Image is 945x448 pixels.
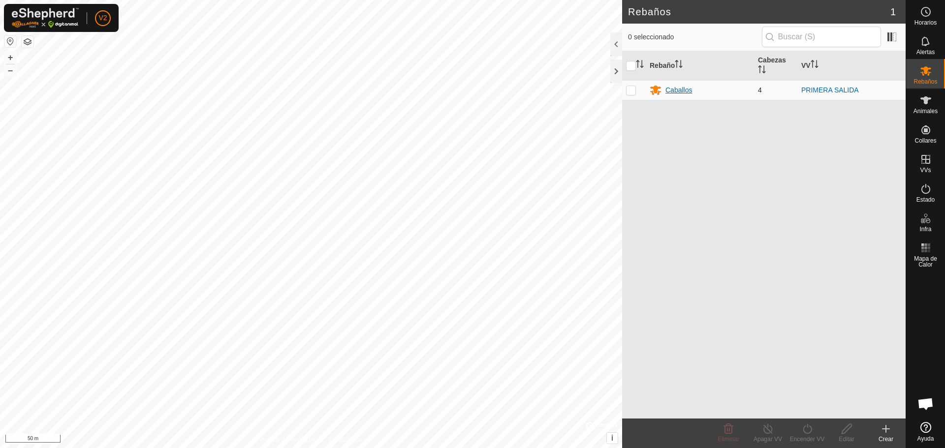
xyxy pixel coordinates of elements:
span: Ayuda [917,436,934,442]
a: Contáctenos [329,435,362,444]
span: Rebaños [913,79,937,85]
p-sorticon: Activar para ordenar [758,67,766,75]
span: Eliminar [718,436,739,443]
button: – [4,64,16,76]
span: Estado [916,197,935,203]
input: Buscar (S) [762,27,881,47]
p-sorticon: Activar para ordenar [636,61,644,69]
a: PRIMERA SALIDA [801,86,859,94]
button: i [607,433,618,444]
span: Alertas [916,49,935,55]
th: Cabezas [754,51,797,81]
span: Mapa de Calor [909,256,943,268]
button: Capas del Mapa [22,36,33,48]
span: Horarios [914,20,937,26]
span: Animales [913,108,938,114]
span: Collares [914,138,936,144]
a: Ayuda [906,418,945,446]
button: + [4,52,16,63]
div: Crear [866,435,906,444]
span: 4 [758,86,762,94]
span: i [611,434,613,442]
div: Chat abierto [911,389,941,418]
div: Editar [827,435,866,444]
a: Política de Privacidad [260,435,317,444]
span: VVs [920,167,931,173]
th: VV [797,51,906,81]
div: Encender VV [787,435,827,444]
h2: Rebaños [628,6,890,18]
img: Logo Gallagher [12,8,79,28]
span: 0 seleccionado [628,32,762,42]
button: Restablecer Mapa [4,35,16,47]
span: 1 [890,4,896,19]
div: Apagar VV [748,435,787,444]
div: Caballos [665,85,692,95]
th: Rebaño [646,51,754,81]
p-sorticon: Activar para ordenar [675,61,683,69]
span: V2 [98,13,107,23]
span: Infra [919,226,931,232]
p-sorticon: Activar para ordenar [811,61,819,69]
